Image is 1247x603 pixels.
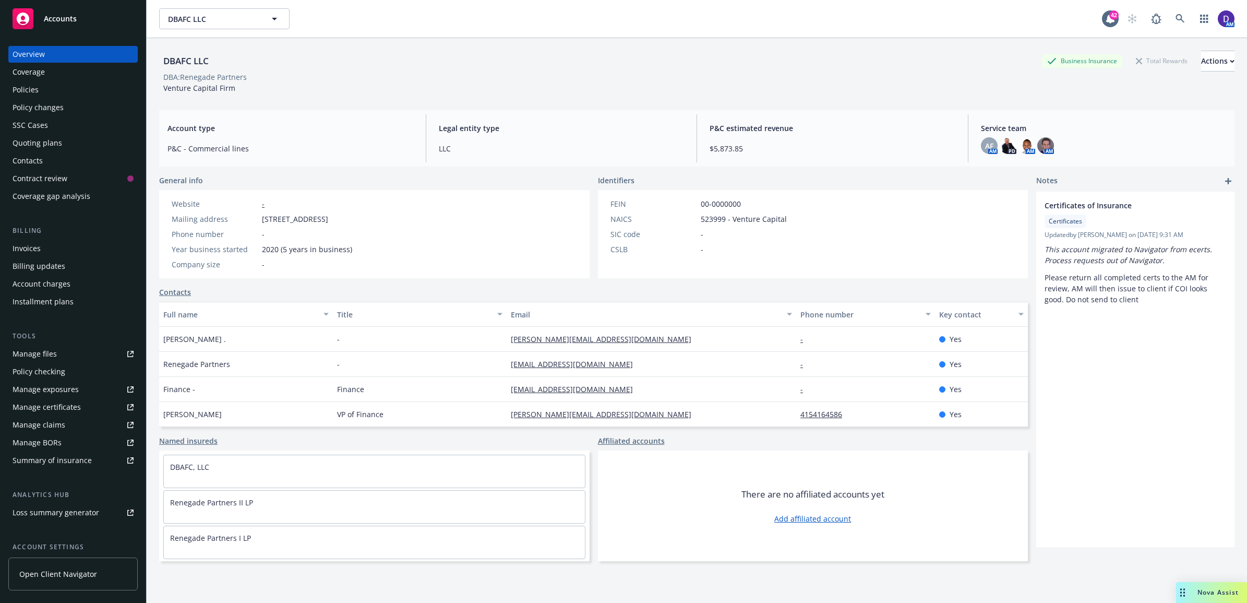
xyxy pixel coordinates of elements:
a: Accounts [8,4,138,33]
button: DBAFC LLC [159,8,290,29]
span: 523999 - Venture Capital [701,214,787,224]
img: photo [1000,137,1016,154]
div: Coverage gap analysis [13,188,90,205]
div: Policies [13,81,39,98]
div: DBAFC LLC [159,54,213,68]
a: DBAFC, LLC [170,462,209,472]
a: SSC Cases [8,117,138,134]
div: Policy checking [13,363,65,380]
span: P&C estimated revenue [710,123,955,134]
a: Account charges [8,276,138,292]
span: Yes [950,409,962,420]
div: Website [172,198,258,209]
a: Policy checking [8,363,138,380]
span: Finance - [163,384,195,395]
button: Phone number [796,302,935,327]
a: - [262,199,265,209]
div: Contract review [13,170,67,187]
div: FEIN [610,198,697,209]
div: Key contact [939,309,1012,320]
div: Phone number [172,229,258,240]
span: [STREET_ADDRESS] [262,214,328,224]
a: Invoices [8,240,138,257]
div: Total Rewards [1131,54,1193,67]
span: Renegade Partners [163,359,230,370]
div: Billing [8,226,138,236]
span: $5,873.85 [710,143,955,154]
span: Yes [950,359,962,370]
div: Loss summary generator [13,504,99,521]
a: Search [1170,8,1191,29]
button: Full name [159,302,333,327]
a: Renegade Partners II LP [170,498,253,507]
span: 2020 (5 years in business) [262,244,352,255]
a: Switch app [1194,8,1215,29]
div: Phone number [800,309,919,320]
img: photo [1018,137,1035,154]
img: photo [1218,10,1234,27]
div: Summary of insurance [13,452,92,469]
a: Affiliated accounts [598,435,665,446]
span: LLC [439,143,685,154]
a: Summary of insurance [8,452,138,469]
span: Notes [1036,175,1058,187]
span: - [337,334,340,345]
a: - [800,384,811,394]
div: Manage certificates [13,399,81,416]
div: Business Insurance [1042,54,1122,67]
a: Contract review [8,170,138,187]
div: SSC Cases [13,117,48,134]
a: Policy changes [8,99,138,116]
div: Analytics hub [8,490,138,500]
a: [PERSON_NAME][EMAIL_ADDRESS][DOMAIN_NAME] [511,409,700,419]
div: Invoices [13,240,41,257]
div: DBA: Renegade Partners [163,72,247,82]
div: Account settings [8,542,138,552]
img: photo [1037,137,1054,154]
div: CSLB [610,244,697,255]
div: Mailing address [172,214,258,224]
a: Report a Bug [1146,8,1167,29]
p: Please return all completed certs to the AM for review, AM will then issue to client if COI looks... [1045,272,1226,305]
span: Certificates of Insurance [1045,200,1199,211]
a: - [800,359,811,369]
a: Add affiliated account [774,513,851,524]
a: Installment plans [8,293,138,310]
span: There are no affiliated accounts yet [741,488,884,501]
a: Policies [8,81,138,98]
span: DBAFC LLC [168,14,258,25]
div: Email [511,309,781,320]
div: Company size [172,259,258,270]
div: NAICS [610,214,697,224]
a: Renegade Partners I LP [170,533,251,543]
div: Manage claims [13,417,65,433]
a: add [1222,175,1234,187]
a: Overview [8,46,138,63]
button: Key contact [935,302,1028,327]
div: Actions [1201,51,1234,71]
a: [EMAIL_ADDRESS][DOMAIN_NAME] [511,359,641,369]
a: Quoting plans [8,135,138,151]
div: Coverage [13,64,45,80]
span: AF [985,140,993,151]
span: - [262,229,265,240]
span: Yes [950,334,962,345]
a: Manage exposures [8,381,138,398]
span: Identifiers [598,175,634,186]
div: Billing updates [13,258,65,275]
div: Drag to move [1176,582,1189,603]
div: Manage exposures [13,381,79,398]
span: Nova Assist [1197,588,1239,597]
a: Start snowing [1122,8,1143,29]
a: Contacts [8,152,138,169]
span: Certificates [1049,217,1082,226]
span: Accounts [44,15,77,23]
div: Contacts [13,152,43,169]
div: Manage files [13,346,57,362]
span: Updated by [PERSON_NAME] on [DATE] 9:31 AM [1045,230,1226,240]
span: Finance [337,384,364,395]
span: [PERSON_NAME] . [163,334,226,345]
div: Certificates of InsuranceCertificatesUpdatedby [PERSON_NAME] on [DATE] 9:31 AMThis account migrat... [1036,192,1234,313]
a: Billing updates [8,258,138,275]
